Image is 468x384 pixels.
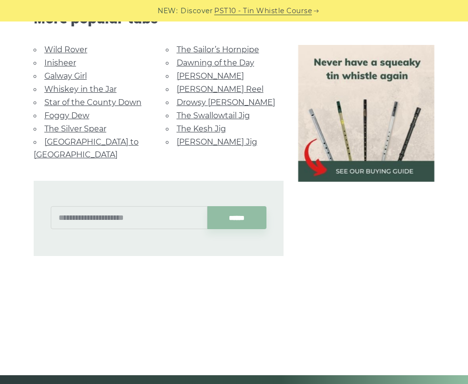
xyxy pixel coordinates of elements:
a: The Silver Spear [44,124,106,133]
span: Discover [181,5,213,17]
a: The Sailor’s Hornpipe [177,45,259,54]
a: Dawning of the Day [177,58,254,67]
a: PST10 - Tin Whistle Course [214,5,312,17]
a: [GEOGRAPHIC_DATA] to [GEOGRAPHIC_DATA] [34,137,139,159]
a: [PERSON_NAME] Jig [177,137,257,147]
a: [PERSON_NAME] Reel [177,85,264,94]
a: The Swallowtail Jig [177,111,250,120]
a: Drowsy [PERSON_NAME] [177,98,275,107]
a: Galway Girl [44,71,87,81]
a: [PERSON_NAME] [177,71,244,81]
span: NEW: [158,5,178,17]
a: Inisheer [44,58,76,67]
a: The Kesh Jig [177,124,226,133]
a: Foggy Dew [44,111,89,120]
a: Whiskey in the Jar [44,85,117,94]
img: tin whistle buying guide [298,45,435,182]
a: Wild Rover [44,45,87,54]
span: More popular tabs [34,10,284,27]
a: Star of the County Down [44,98,142,107]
